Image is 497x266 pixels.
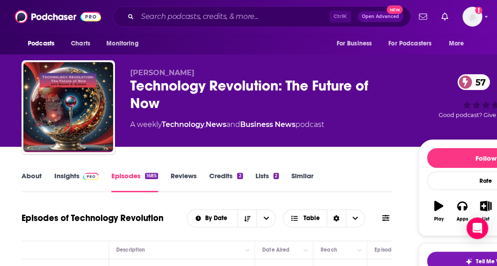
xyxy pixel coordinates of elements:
[336,37,372,50] span: For Business
[358,11,403,22] button: Open AdvancedNew
[106,37,138,50] span: Monitoring
[162,120,204,129] a: Technology
[449,37,464,50] span: More
[462,7,482,27] img: User Profile
[71,37,90,50] span: Charts
[171,171,197,192] a: Reviews
[242,245,253,256] button: Column Actions
[438,9,452,24] a: Show notifications dropdown
[145,173,158,179] div: 1685
[15,8,101,25] img: Podchaser - Follow, Share and Rate Podcasts
[255,171,279,192] a: Lists2
[354,245,365,256] button: Column Actions
[321,244,337,255] div: Reach
[204,120,206,129] span: ,
[22,212,163,224] h1: Episodes of Technology Revolution
[113,6,411,27] div: Search podcasts, credits, & more...
[116,244,145,255] div: Description
[100,35,150,52] button: open menu
[462,7,482,27] button: Show profile menu
[462,7,482,27] span: Logged in as rachellerussopr
[23,62,113,152] img: Technology Revolution: The Future of Now
[291,171,313,192] a: Similar
[283,209,365,227] button: Choose View
[137,9,330,24] input: Search podcasts, credits, & more...
[187,215,238,221] button: open menu
[374,244,413,255] div: Episode Guests
[65,35,96,52] a: Charts
[383,35,444,52] button: open menu
[206,120,226,129] a: News
[240,120,295,129] a: Business News
[262,244,290,255] div: Date Aired
[130,68,194,77] span: [PERSON_NAME]
[330,11,351,23] span: Ctrl K
[209,171,242,192] a: Credits2
[330,35,383,52] button: open menu
[238,210,256,227] button: Sort Direction
[457,74,490,90] a: 57
[130,119,324,130] div: A weekly podcast
[237,173,242,179] div: 2
[450,195,474,227] button: Apps
[28,37,54,50] span: Podcasts
[205,215,230,221] span: By Date
[387,5,403,14] span: New
[187,209,276,227] h2: Choose List sort
[427,195,450,227] button: Play
[54,171,99,192] a: InsightsPodchaser Pro
[443,35,475,52] button: open menu
[273,173,279,179] div: 2
[475,7,482,14] svg: Add a profile image
[388,37,431,50] span: For Podcasters
[465,258,472,265] img: tell me why sparkle
[83,173,99,180] img: Podchaser Pro
[300,245,311,256] button: Column Actions
[362,14,399,19] span: Open Advanced
[434,216,444,222] div: Play
[22,171,42,192] a: About
[327,210,346,227] div: Sort Direction
[111,171,158,192] a: Episodes1685
[482,216,489,222] div: List
[457,216,468,222] div: Apps
[303,215,320,221] span: Table
[256,210,275,227] button: open menu
[466,217,488,239] div: Open Intercom Messenger
[415,9,431,24] a: Show notifications dropdown
[226,120,240,129] span: and
[466,74,490,90] span: 57
[22,35,66,52] button: open menu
